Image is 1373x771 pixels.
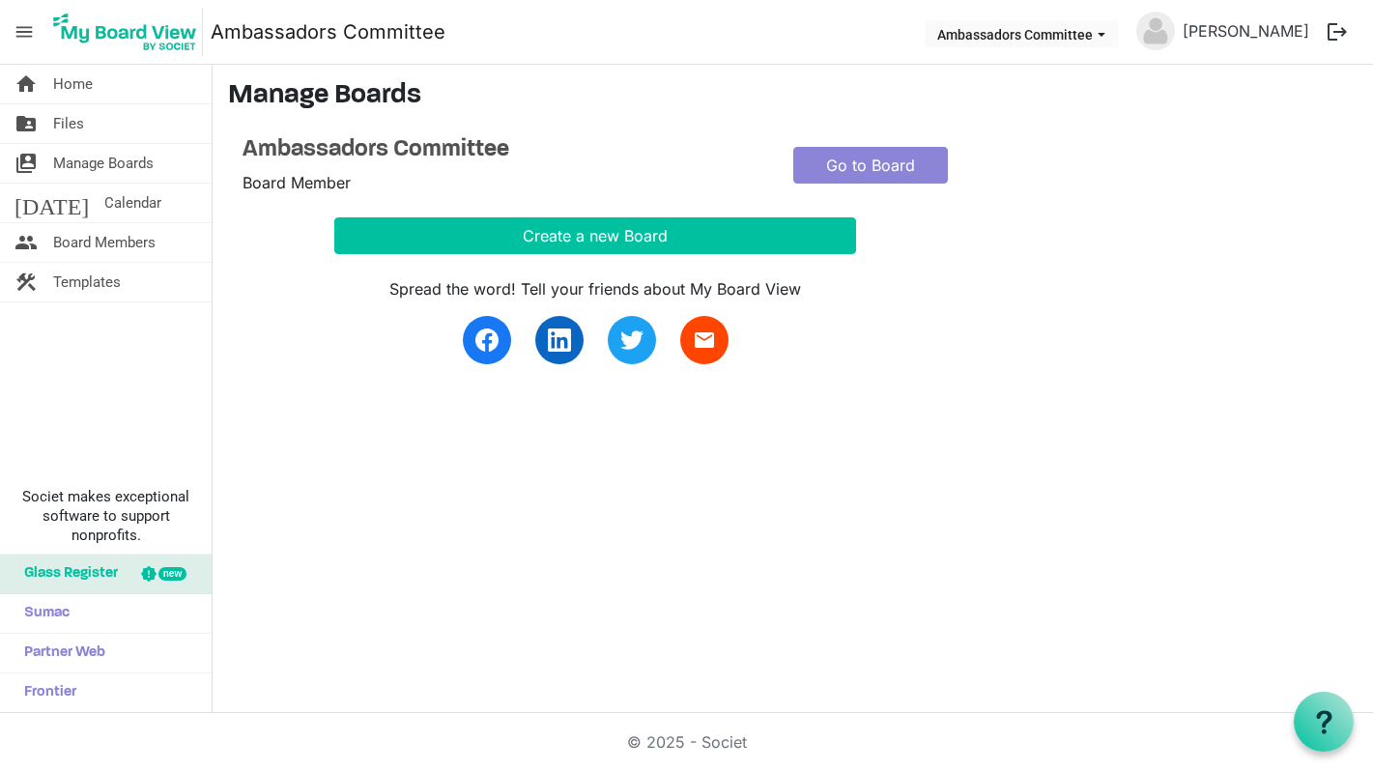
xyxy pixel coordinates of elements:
[53,144,154,183] span: Manage Boards
[14,594,70,633] span: Sumac
[104,184,161,222] span: Calendar
[14,263,38,301] span: construction
[334,217,856,254] button: Create a new Board
[14,673,76,712] span: Frontier
[14,144,38,183] span: switch_account
[53,104,84,143] span: Files
[243,173,351,192] span: Board Member
[334,277,856,300] div: Spread the word! Tell your friends about My Board View
[1317,12,1358,52] button: logout
[680,316,729,364] a: email
[793,147,948,184] a: Go to Board
[14,104,38,143] span: folder_shared
[53,263,121,301] span: Templates
[14,634,105,672] span: Partner Web
[14,223,38,262] span: people
[6,14,43,50] span: menu
[53,223,156,262] span: Board Members
[14,65,38,103] span: home
[243,136,764,164] a: Ambassadors Committee
[620,328,644,352] img: twitter.svg
[47,8,211,56] a: My Board View Logo
[14,184,89,222] span: [DATE]
[627,732,747,752] a: © 2025 - Societ
[228,80,1358,113] h3: Manage Boards
[47,8,203,56] img: My Board View Logo
[475,328,499,352] img: facebook.svg
[211,13,445,51] a: Ambassadors Committee
[9,487,203,545] span: Societ makes exceptional software to support nonprofits.
[53,65,93,103] span: Home
[925,20,1118,47] button: Ambassadors Committee dropdownbutton
[158,567,186,581] div: new
[14,555,118,593] span: Glass Register
[693,328,716,352] span: email
[1136,12,1175,50] img: no-profile-picture.svg
[1175,12,1317,50] a: [PERSON_NAME]
[548,328,571,352] img: linkedin.svg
